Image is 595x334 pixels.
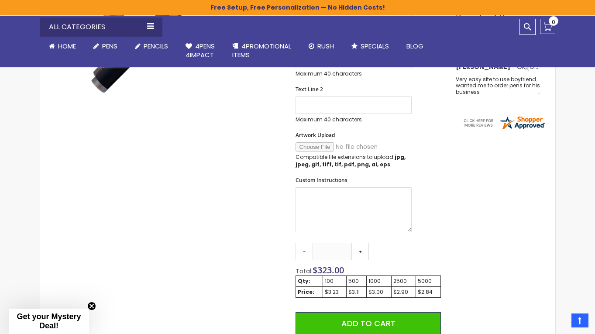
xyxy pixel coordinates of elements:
[300,37,343,56] a: Rush
[40,37,85,56] a: Home
[102,41,117,51] span: Pens
[351,243,369,260] a: +
[456,76,540,95] div: Very easy site to use boyfriend wanted me to order pens for his business
[296,267,313,275] span: Total:
[393,289,414,296] div: $2.90
[126,37,177,56] a: Pencils
[296,131,335,139] span: Artwork Upload
[462,125,546,132] a: 4pens.com certificate URL
[361,41,389,51] span: Specials
[296,153,406,168] strong: jpg, jpeg, gif, tiff, tif, pdf, png, ai, eps
[393,278,414,285] div: 2500
[186,41,215,59] span: 4Pens 4impact
[343,37,398,56] a: Specials
[398,37,432,56] a: Blog
[348,289,365,296] div: $3.11
[296,243,313,260] a: -
[462,115,546,131] img: 4pens.com widget logo
[85,37,126,56] a: Pens
[40,17,162,37] div: All Categories
[317,41,334,51] span: Rush
[540,19,555,34] a: 0
[317,264,344,276] span: 323.00
[313,264,344,276] span: $
[368,278,389,285] div: 1000
[298,288,314,296] strong: Price:
[527,62,591,71] span: [GEOGRAPHIC_DATA]
[406,41,423,51] span: Blog
[296,86,323,93] span: Text Line 2
[456,62,513,71] span: [PERSON_NAME]
[368,289,389,296] div: $3.00
[341,318,396,329] span: Add to Cart
[296,116,412,123] p: Maximum 40 characters
[348,278,365,285] div: 500
[87,302,96,310] button: Close teaser
[177,37,224,65] a: 4Pens4impact
[58,41,76,51] span: Home
[17,312,81,330] span: Get your Mystery Deal!
[296,154,412,168] p: Compatible file extensions to upload:
[517,62,526,71] span: OK
[513,62,591,71] span: - ,
[325,278,344,285] div: 100
[296,176,347,184] span: Custom Instructions
[552,18,555,26] span: 0
[298,277,310,285] strong: Qty:
[9,309,89,334] div: Get your Mystery Deal!Close teaser
[325,289,344,296] div: $3.23
[224,37,300,65] a: 4PROMOTIONALITEMS
[232,41,291,59] span: 4PROMOTIONAL ITEMS
[296,70,412,77] p: Maximum 40 characters
[144,41,168,51] span: Pencils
